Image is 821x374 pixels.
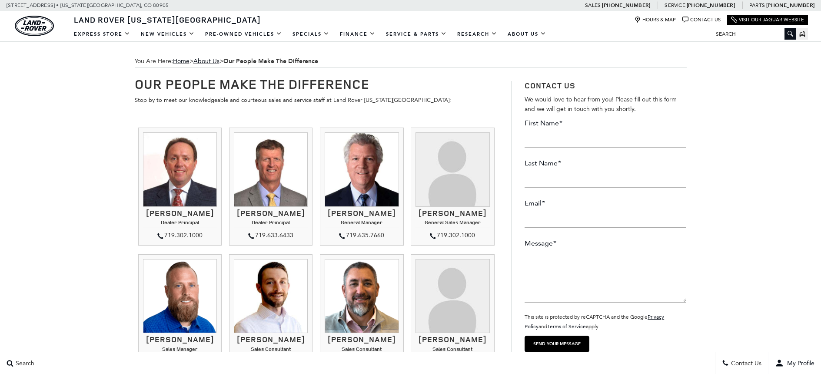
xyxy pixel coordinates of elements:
[525,118,562,128] label: First Name
[69,14,266,25] a: Land Rover [US_STATE][GEOGRAPHIC_DATA]
[234,259,308,333] img: Kevin Heim
[729,360,761,367] span: Contact Us
[173,57,318,65] span: >
[200,27,287,42] a: Pre-Owned Vehicles
[143,335,217,344] h3: [PERSON_NAME]
[415,346,489,354] h4: Sales Consultant
[525,314,664,330] small: This site is protected by reCAPTCHA and the Google and apply.
[415,230,489,241] div: 719.302.1000
[325,132,399,206] img: Ray Reilly
[325,230,399,241] div: 719.635.7660
[223,57,318,65] strong: Our People Make The Difference
[525,96,677,113] span: We would love to hear from you! Please fill out this form and we will get in touch with you shortly.
[135,95,499,105] p: Stop by to meet our knowledgeable and courteous sales and service staff at Land Rover [US_STATE][...
[69,27,136,42] a: EXPRESS STORE
[768,352,821,374] button: user-profile-menu
[136,27,200,42] a: New Vehicles
[325,259,399,333] img: Trebor Alvord
[7,2,169,8] a: [STREET_ADDRESS] • [US_STATE][GEOGRAPHIC_DATA], CO 80905
[234,219,308,228] h4: Dealer Principal
[687,2,735,9] a: [PHONE_NUMBER]
[325,219,399,228] h4: General Manager
[749,2,765,8] span: Parts
[325,346,399,354] h4: Sales Consultant
[234,335,308,344] h3: [PERSON_NAME]
[143,132,217,206] img: Thom Buckley
[234,346,308,354] h4: Sales Consultant
[415,209,489,218] h3: [PERSON_NAME]
[682,17,721,23] a: Contact Us
[335,27,381,42] a: Finance
[135,55,687,68] div: Breadcrumbs
[635,17,676,23] a: Hours & Map
[709,29,796,39] input: Search
[234,209,308,218] h3: [PERSON_NAME]
[325,209,399,218] h3: [PERSON_NAME]
[585,2,601,8] span: Sales
[502,27,552,42] a: About Us
[173,57,189,65] a: Home
[143,230,217,241] div: 719.302.1000
[69,27,552,42] nav: Main Navigation
[784,360,814,367] span: My Profile
[452,27,502,42] a: Research
[325,335,399,344] h3: [PERSON_NAME]
[13,360,34,367] span: Search
[143,259,217,333] img: Jesse Lyon
[381,27,452,42] a: Service & Parts
[74,14,261,25] span: Land Rover [US_STATE][GEOGRAPHIC_DATA]
[415,259,489,333] img: Gracie Dean
[143,346,217,354] h4: Sales Manager
[525,158,561,168] label: Last Name
[193,57,219,65] a: About Us
[665,2,685,8] span: Service
[234,132,308,206] img: Mike Jorgensen
[415,335,489,344] h3: [PERSON_NAME]
[525,336,589,352] input: Send your message
[135,55,687,68] span: You Are Here:
[602,2,650,9] a: [PHONE_NUMBER]
[415,219,489,228] h4: General Sales Manager
[525,239,556,248] label: Message
[15,16,54,36] img: Land Rover
[143,219,217,228] h4: Dealer Principal
[15,16,54,36] a: land-rover
[193,57,318,65] span: >
[731,17,804,23] a: Visit Our Jaguar Website
[135,77,499,91] h1: Our People Make The Difference
[525,199,545,208] label: Email
[525,81,686,91] h3: Contact Us
[143,209,217,218] h3: [PERSON_NAME]
[287,27,335,42] a: Specials
[415,132,489,206] img: Kimberley Zacharias
[547,323,586,330] a: Terms of Service
[766,2,814,9] a: [PHONE_NUMBER]
[234,230,308,241] div: 719.633.6433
